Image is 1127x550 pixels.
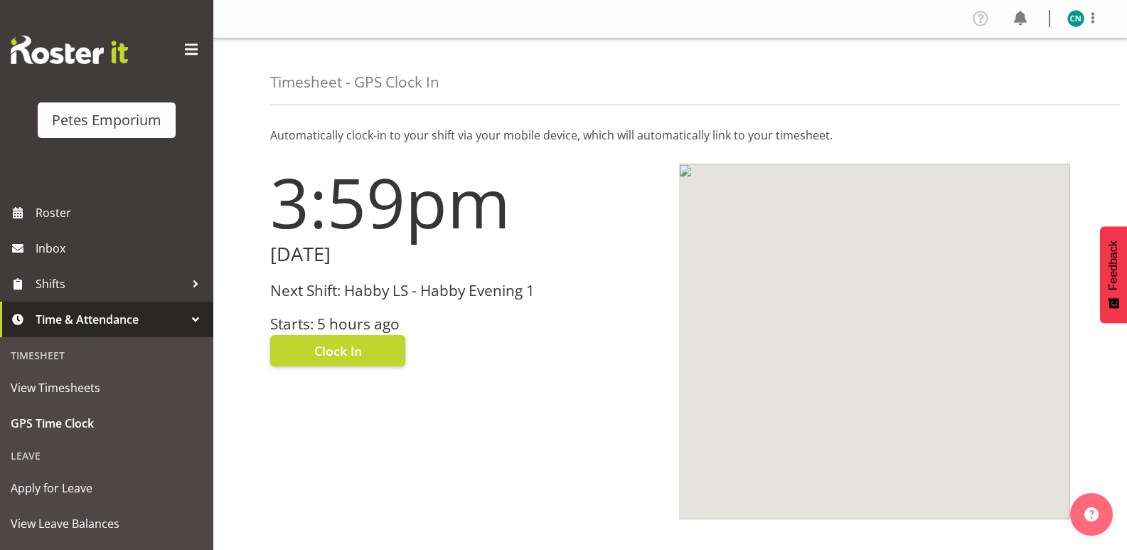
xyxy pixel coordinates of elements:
span: Roster [36,202,206,223]
span: View Leave Balances [11,513,203,534]
a: View Leave Balances [4,506,210,541]
span: Feedback [1107,240,1120,290]
img: help-xxl-2.png [1084,507,1099,522]
button: Feedback - Show survey [1100,226,1127,323]
span: Apply for Leave [11,477,203,499]
h2: [DATE] [270,243,662,265]
span: View Timesheets [11,377,203,398]
p: Automatically clock-in to your shift via your mobile device, which will automatically link to you... [270,127,1070,144]
a: View Timesheets [4,370,210,406]
div: Petes Emporium [52,110,161,131]
h3: Next Shift: Habby LS - Habby Evening 1 [270,282,662,299]
button: Clock In [270,335,405,366]
span: Time & Attendance [36,309,185,330]
img: Rosterit website logo [11,36,128,64]
a: Apply for Leave [4,470,210,506]
span: Shifts [36,273,185,295]
div: Timesheet [4,341,210,370]
span: Inbox [36,238,206,259]
span: Clock In [314,342,362,360]
span: GPS Time Clock [11,413,203,434]
h4: Timesheet - GPS Clock In [270,74,439,90]
img: christine-neville11214.jpg [1067,10,1084,27]
a: GPS Time Clock [4,406,210,441]
div: Leave [4,441,210,470]
h3: Starts: 5 hours ago [270,316,662,332]
h1: 3:59pm [270,164,662,240]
